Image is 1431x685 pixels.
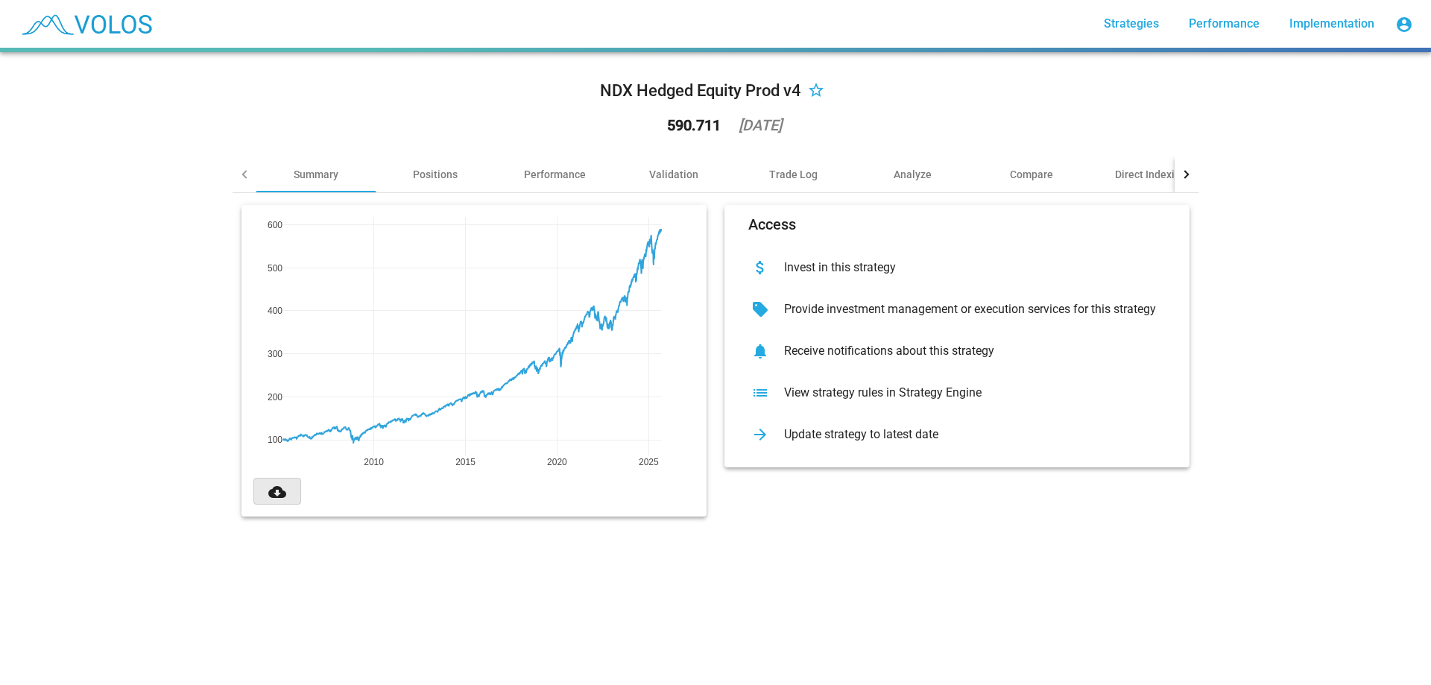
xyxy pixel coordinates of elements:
div: Performance [524,167,586,182]
div: [DATE] [739,118,782,133]
div: Provide investment management or execution services for this strategy [772,302,1166,317]
button: Receive notifications about this strategy [736,330,1178,372]
a: Implementation [1277,10,1386,37]
div: Trade Log [769,167,818,182]
button: View strategy rules in Strategy Engine [736,372,1178,414]
div: NDX Hedged Equity Prod v4 [600,79,801,103]
div: Summary [294,167,338,182]
button: Provide investment management or execution services for this strategy [736,288,1178,330]
mat-icon: attach_money [748,256,772,280]
mat-icon: list [748,381,772,405]
mat-icon: cloud_download [268,483,286,501]
mat-icon: star_border [807,83,825,101]
mat-icon: account_circle [1395,16,1413,34]
div: Receive notifications about this strategy [772,344,1166,359]
mat-card-title: Access [748,217,796,232]
a: Strategies [1092,10,1171,37]
span: Implementation [1289,16,1374,31]
mat-icon: notifications [748,339,772,363]
button: Update strategy to latest date [736,414,1178,455]
summary: 2010201520202025100200300400500600AccessInvest in this strategyProvide investment management or e... [233,193,1198,528]
div: Validation [649,167,698,182]
div: View strategy rules in Strategy Engine [772,385,1166,400]
button: Invest in this strategy [736,247,1178,288]
div: 590.711 [667,118,721,133]
div: Direct Indexing [1115,167,1187,182]
img: blue_transparent.png [12,5,159,42]
div: Compare [1010,167,1053,182]
div: Invest in this strategy [772,260,1166,275]
div: Positions [413,167,458,182]
mat-icon: sell [748,297,772,321]
span: Strategies [1104,16,1159,31]
a: Performance [1177,10,1272,37]
span: Performance [1189,16,1260,31]
div: Analyze [894,167,932,182]
mat-icon: arrow_forward [748,423,772,446]
div: Update strategy to latest date [772,427,1166,442]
